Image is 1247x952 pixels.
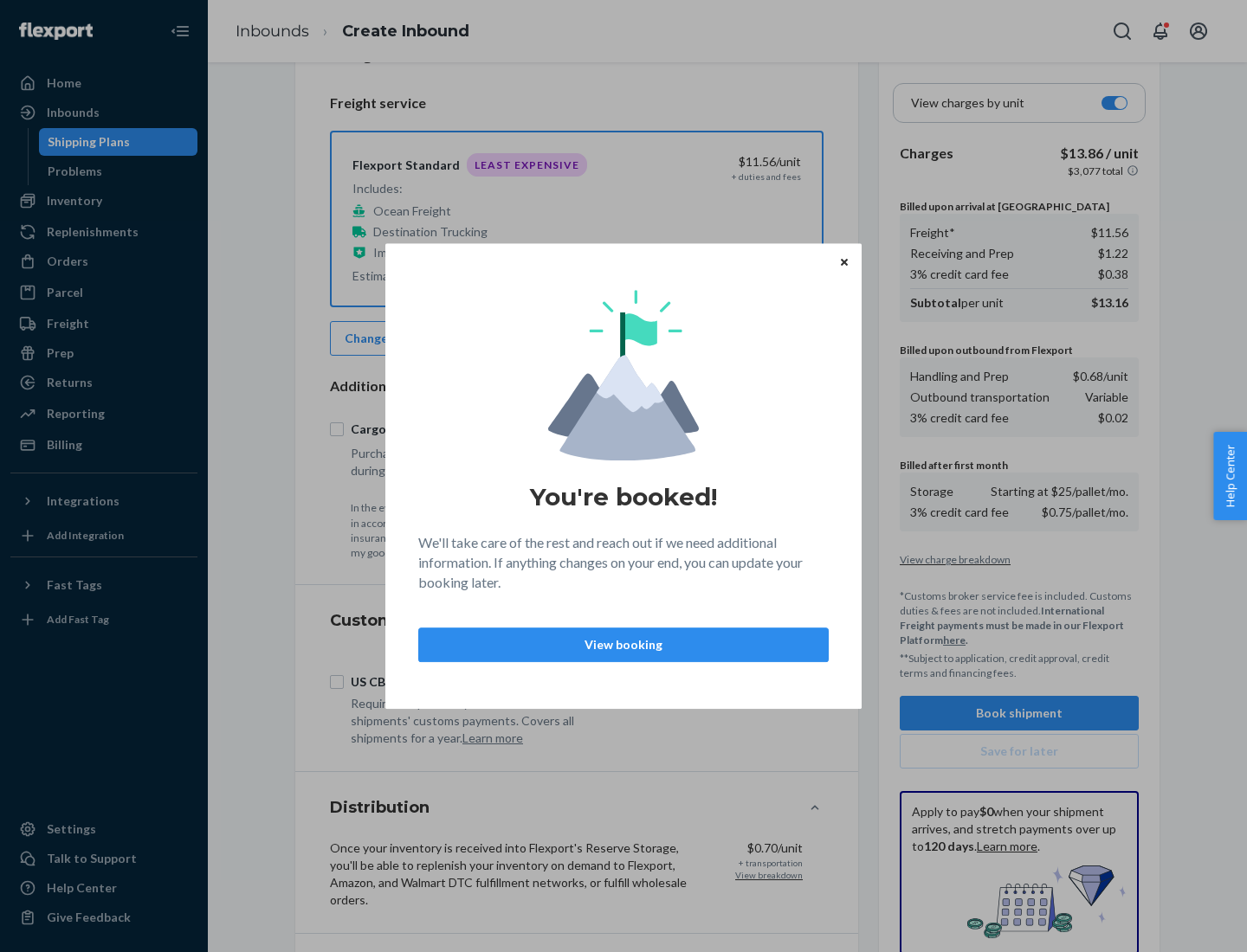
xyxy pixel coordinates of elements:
button: Close [836,252,853,271]
h1: You're booked! [530,481,717,512]
p: View booking [433,636,814,653]
button: View booking [418,627,829,662]
img: svg+xml,%3Csvg%20viewBox%3D%220%200%20174%20197%22%20fill%3D%22none%22%20xmlns%3D%22http%3A%2F%2F... [548,290,699,460]
p: We'll take care of the rest and reach out if we need additional information. If anything changes ... [418,533,829,593]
